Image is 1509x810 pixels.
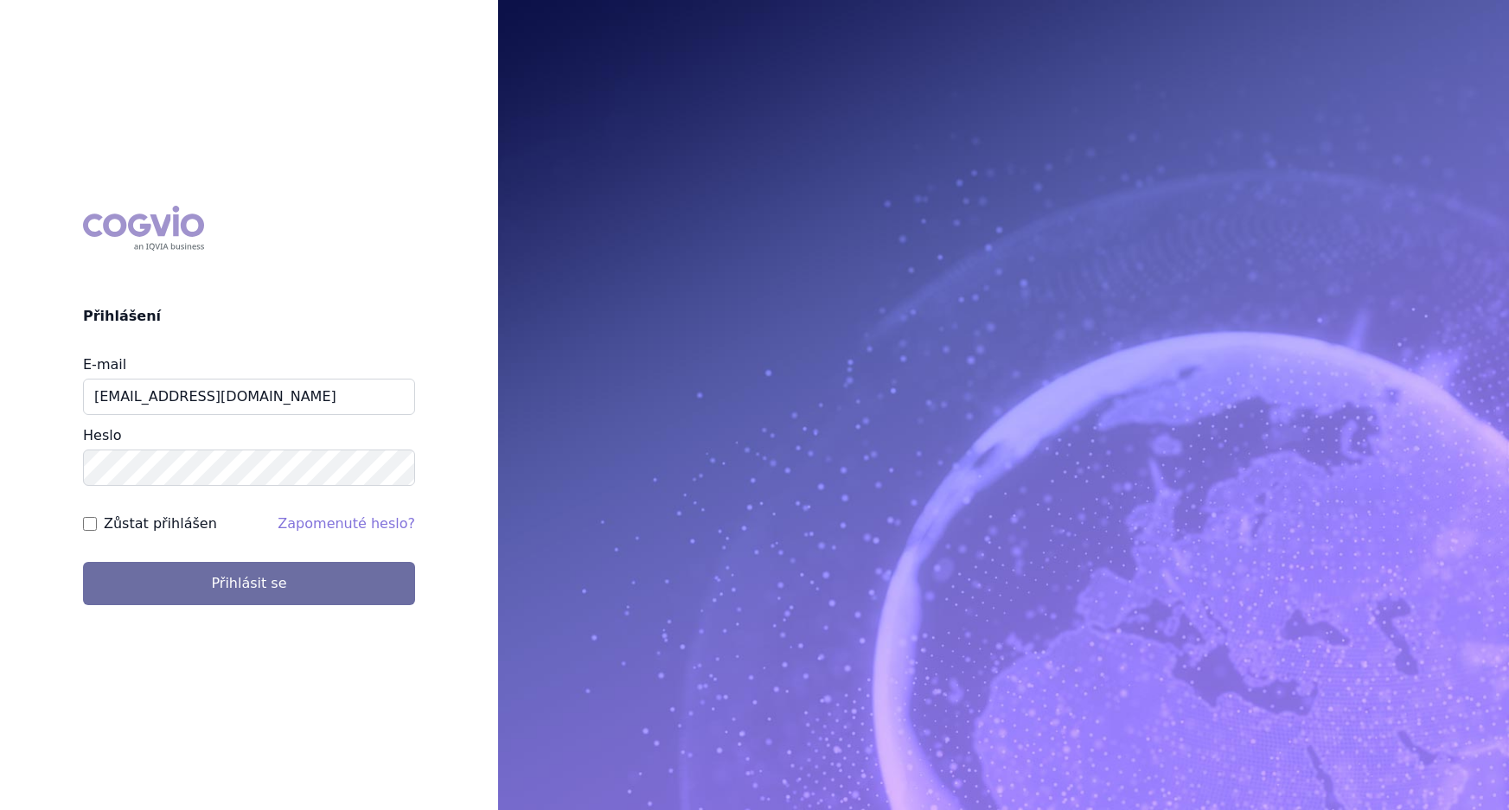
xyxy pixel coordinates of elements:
div: COGVIO [83,206,204,251]
h2: Přihlášení [83,306,415,327]
button: Přihlásit se [83,562,415,605]
a: Zapomenuté heslo? [278,515,415,532]
label: E-mail [83,356,126,373]
label: Heslo [83,427,121,443]
label: Zůstat přihlášen [104,513,217,534]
